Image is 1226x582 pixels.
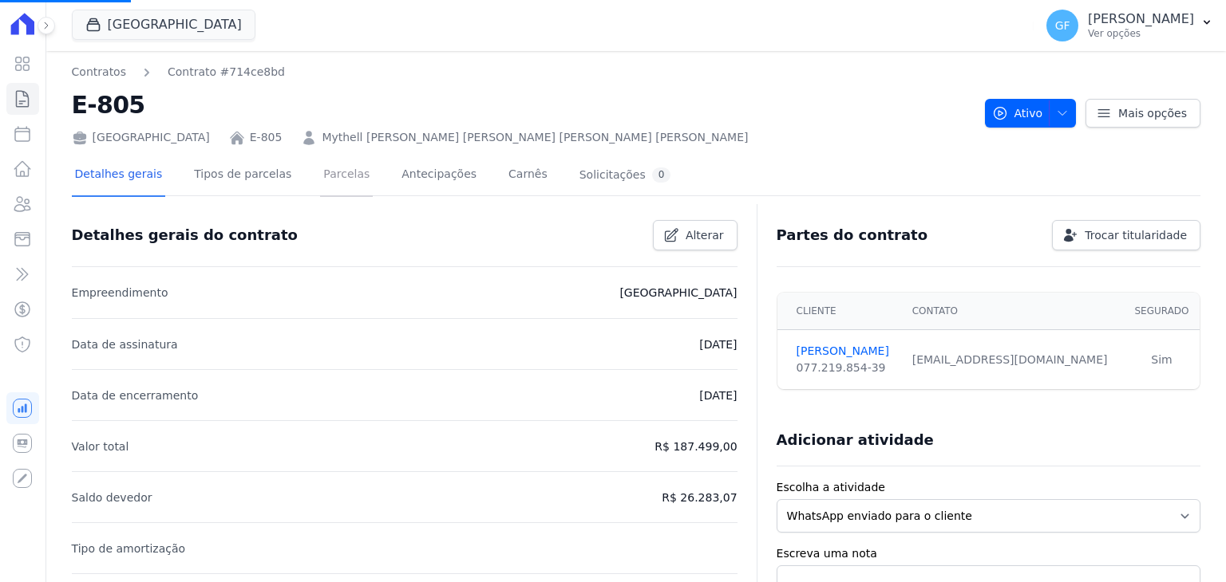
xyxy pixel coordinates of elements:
[1055,20,1070,31] span: GF
[576,155,674,197] a: Solicitações0
[699,386,737,405] p: [DATE]
[985,99,1077,128] button: Ativo
[168,64,285,81] a: Contrato #714ce8bd
[72,226,298,245] h3: Detalhes gerais do contrato
[72,87,972,123] h2: E-805
[398,155,480,197] a: Antecipações
[1124,330,1200,390] td: Sim
[72,129,210,146] div: [GEOGRAPHIC_DATA]
[72,488,152,507] p: Saldo devedor
[72,283,168,302] p: Empreendimento
[699,335,737,354] p: [DATE]
[1086,99,1200,128] a: Mais opções
[72,335,178,354] p: Data de assinatura
[72,386,199,405] p: Data de encerramento
[505,155,551,197] a: Carnês
[1085,227,1187,243] span: Trocar titularidade
[250,129,283,146] a: E-805
[322,129,748,146] a: Mythell [PERSON_NAME] [PERSON_NAME] [PERSON_NAME] [PERSON_NAME]
[72,155,166,197] a: Detalhes gerais
[1034,3,1226,48] button: GF [PERSON_NAME] Ver opções
[903,293,1124,330] th: Contato
[686,227,724,243] span: Alterar
[72,64,126,81] a: Contratos
[1088,11,1194,27] p: [PERSON_NAME]
[797,343,893,360] a: [PERSON_NAME]
[1052,220,1200,250] a: Trocar titularidade
[777,545,1200,562] label: Escreva uma nota
[777,226,928,245] h3: Partes do contrato
[579,167,671,183] div: Solicitações
[777,479,1200,496] label: Escolha a atividade
[191,155,295,197] a: Tipos de parcelas
[652,167,671,183] div: 0
[1124,293,1200,330] th: Segurado
[72,10,255,40] button: [GEOGRAPHIC_DATA]
[1118,105,1187,121] span: Mais opções
[619,283,737,302] p: [GEOGRAPHIC_DATA]
[320,155,373,197] a: Parcelas
[1088,27,1194,40] p: Ver opções
[72,539,186,558] p: Tipo de amortização
[777,431,934,450] h3: Adicionar atividade
[912,352,1114,368] div: [EMAIL_ADDRESS][DOMAIN_NAME]
[777,293,903,330] th: Cliente
[797,360,893,376] div: 077.219.854-39
[72,437,129,456] p: Valor total
[72,64,285,81] nav: Breadcrumb
[653,220,738,250] a: Alterar
[662,488,737,507] p: R$ 26.283,07
[72,64,972,81] nav: Breadcrumb
[992,99,1043,128] span: Ativo
[655,437,737,456] p: R$ 187.499,00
